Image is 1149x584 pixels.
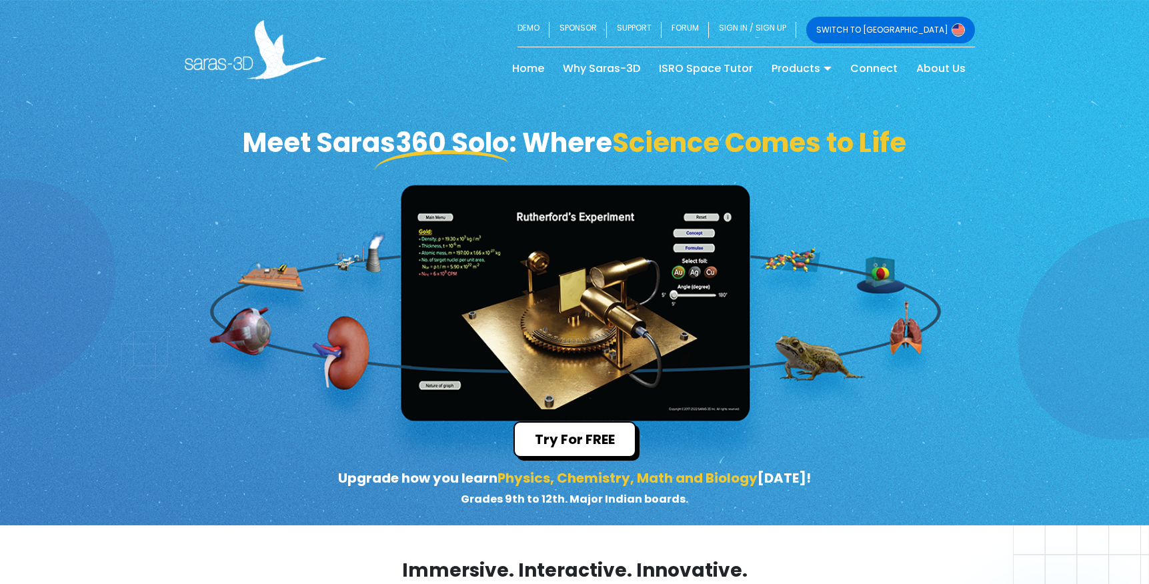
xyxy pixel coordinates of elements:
a: SWITCH TO [GEOGRAPHIC_DATA] [806,17,975,43]
a: ISRO Space Tutor [650,58,762,79]
a: Products [762,58,841,79]
p: Upgrade how you learn [DATE]! [258,468,891,508]
button: Try For FREE [513,421,636,457]
a: FORUM [662,17,709,43]
small: Grades 9th to 12th. Major Indian boards. [461,491,688,507]
h3: Immersive. Interactive. Innovative. [385,559,765,583]
span: Physics, Chemistry, Math and Biology [497,469,758,487]
a: DEMO [517,17,549,43]
span: Science Comes to Life [612,124,906,161]
a: Home [503,58,553,79]
a: About Us [907,58,975,79]
img: Switch to USA [952,23,965,37]
a: Why Saras-3D [553,58,650,79]
a: SUPPORT [607,17,662,43]
a: Connect [841,58,907,79]
img: Saras 3D [185,20,327,79]
a: SIGN IN / SIGN UP [709,17,796,43]
h1: Meet Saras360 Solo: Where [175,127,975,159]
a: SPONSOR [549,17,607,43]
